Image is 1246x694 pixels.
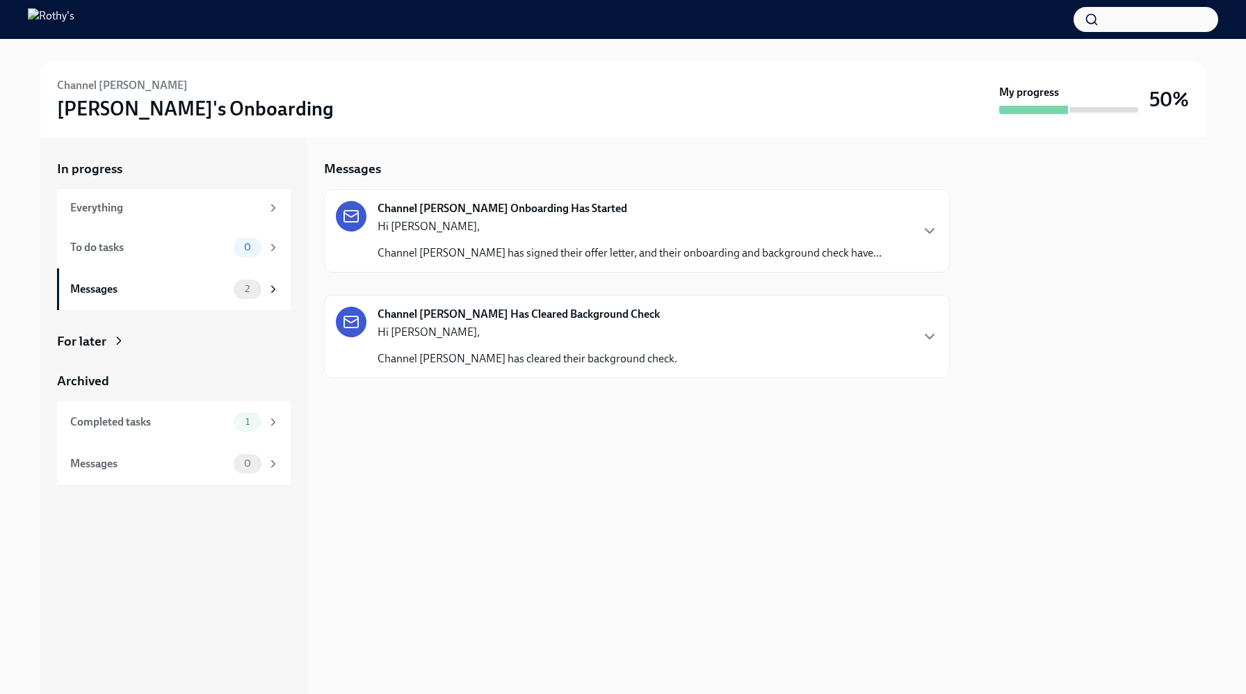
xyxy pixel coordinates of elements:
div: To do tasks [70,240,228,255]
a: Messages2 [57,268,291,310]
strong: My progress [999,85,1059,100]
span: 1 [237,417,258,427]
div: Completed tasks [70,414,228,430]
div: Messages [70,456,228,471]
p: Channel [PERSON_NAME] has signed their offer letter, and their onboarding and background check ha... [378,245,882,261]
span: 2 [236,284,258,294]
a: In progress [57,160,291,178]
strong: Channel [PERSON_NAME] Has Cleared Background Check [378,307,660,322]
span: 0 [236,242,259,252]
a: Completed tasks1 [57,401,291,443]
div: Messages [70,282,228,297]
div: Everything [70,200,261,216]
h5: Messages [324,160,381,178]
h3: 50% [1149,87,1189,112]
img: Rothy's [28,8,74,31]
h3: [PERSON_NAME]'s Onboarding [57,96,334,121]
a: For later [57,332,291,350]
h6: Channel [PERSON_NAME] [57,78,188,93]
a: To do tasks0 [57,227,291,268]
strong: Channel [PERSON_NAME] Onboarding Has Started [378,201,627,216]
div: For later [57,332,106,350]
p: Hi [PERSON_NAME], [378,219,882,234]
p: Channel [PERSON_NAME] has cleared their background check. [378,351,677,366]
a: Everything [57,189,291,227]
p: Hi [PERSON_NAME], [378,325,677,340]
span: 0 [236,458,259,469]
a: Messages0 [57,443,291,485]
a: Archived [57,372,291,390]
